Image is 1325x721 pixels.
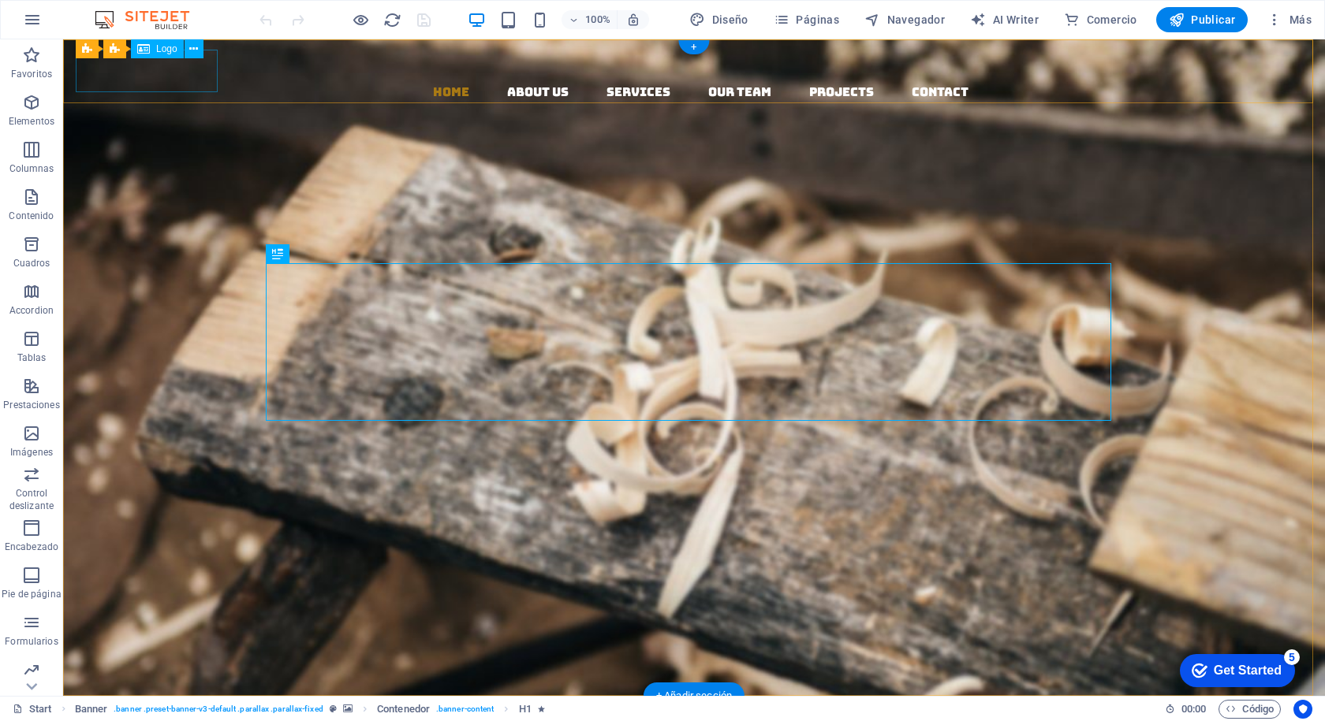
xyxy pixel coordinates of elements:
[9,304,54,317] p: Accordion
[767,7,845,32] button: Páginas
[858,7,951,32] button: Navegador
[13,257,50,269] p: Cuadros
[1267,12,1312,28] span: Más
[5,541,58,553] p: Encabezado
[1260,7,1318,32] button: Más
[75,700,545,719] nav: breadcrumb
[1219,700,1281,719] button: Código
[519,700,532,719] span: Haz clic para seleccionar y doble clic para editar
[436,700,494,719] span: . banner-content
[9,115,54,128] p: Elementos
[1181,700,1206,719] span: 00 00
[1064,12,1137,28] span: Comercio
[644,682,745,709] div: + Añadir sección
[383,10,401,29] button: reload
[626,13,640,27] i: Al redimensionar, ajustar el nivel de zoom automáticamente para ajustarse al dispositivo elegido.
[330,704,337,713] i: Este elemento es un preajuste personalizable
[538,704,545,713] i: El elemento contiene una animación
[774,12,839,28] span: Páginas
[864,12,945,28] span: Navegador
[1169,12,1236,28] span: Publicar
[11,68,52,80] p: Favoritos
[47,17,114,32] div: Get Started
[683,7,755,32] button: Diseño
[383,11,401,29] i: Volver a cargar página
[5,635,58,648] p: Formularios
[964,7,1045,32] button: AI Writer
[3,399,59,411] p: Prestaciones
[156,44,177,54] span: Logo
[13,700,52,719] a: Haz clic para cancelar la selección y doble clic para abrir páginas
[13,8,128,41] div: Get Started 5 items remaining, 0% complete
[1226,700,1274,719] span: Código
[970,12,1039,28] span: AI Writer
[114,700,323,719] span: . banner .preset-banner-v3-default .parallax .parallax-fixed
[17,351,47,364] p: Tablas
[1156,7,1248,32] button: Publicar
[117,3,132,19] div: 5
[1165,700,1207,719] h6: Tiempo de la sesión
[91,10,209,29] img: Editor Logo
[1058,7,1144,32] button: Comercio
[343,704,353,713] i: Este elemento contiene un fondo
[377,700,430,719] span: Haz clic para seleccionar y doble clic para editar
[1192,703,1195,715] span: :
[9,162,54,175] p: Columnas
[351,10,370,29] button: Haz clic para salir del modo de previsualización y seguir editando
[585,10,610,29] h6: 100%
[9,210,54,222] p: Contenido
[10,446,53,459] p: Imágenes
[75,700,108,719] span: Haz clic para seleccionar y doble clic para editar
[1293,700,1312,719] button: Usercentrics
[683,7,755,32] div: Diseño (Ctrl+Alt+Y)
[689,12,748,28] span: Diseño
[562,10,618,29] button: 100%
[2,588,61,600] p: Pie de página
[678,40,709,54] div: +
